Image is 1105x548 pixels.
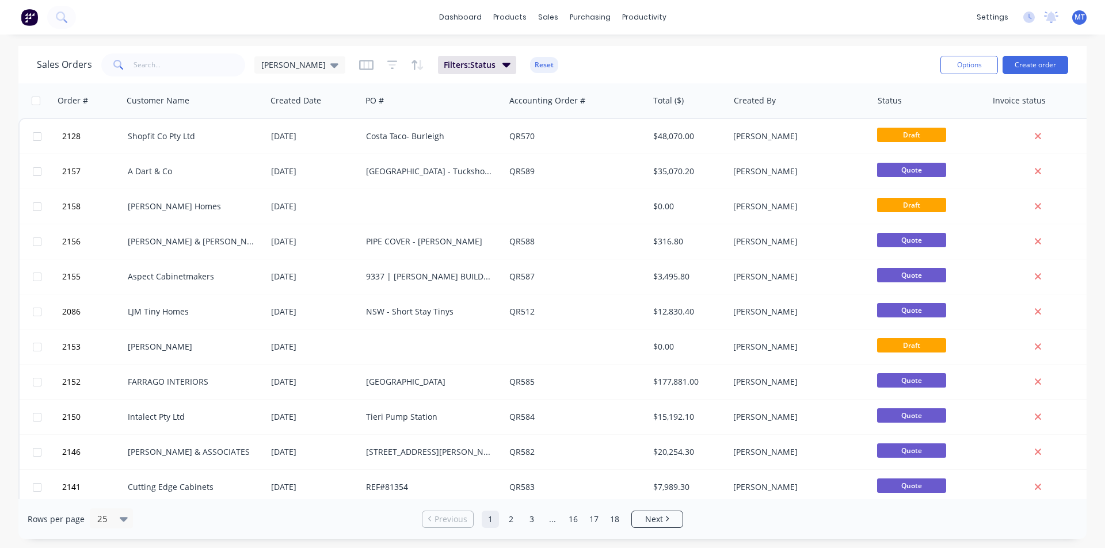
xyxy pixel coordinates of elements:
div: NSW - Short Stay Tinys [366,306,494,317]
a: QR512 [509,306,535,317]
div: [GEOGRAPHIC_DATA] [366,376,494,388]
div: [DATE] [271,236,357,247]
div: REF#81354 [366,481,494,493]
div: $48,070.00 [653,131,721,142]
button: 2153 [59,329,128,364]
span: Quote [877,408,946,423]
button: Create order [1003,56,1068,74]
div: PO # [365,95,384,106]
div: [PERSON_NAME] [733,306,861,317]
div: $0.00 [653,341,721,352]
div: A Dart & Co [128,166,256,177]
span: Previous [435,513,467,525]
a: QR584 [509,411,535,422]
div: Tieri Pump Station [366,411,494,423]
a: Page 18 [606,511,623,528]
div: LJM Tiny Homes [128,306,256,317]
div: [PERSON_NAME] [733,271,861,282]
a: Page 3 [523,511,540,528]
div: [PERSON_NAME] [733,131,861,142]
div: Order # [58,95,88,106]
button: 2156 [59,224,128,259]
div: [PERSON_NAME] [733,411,861,423]
div: FARRAGO INTERIORS [128,376,256,388]
span: Quote [877,233,946,247]
input: Search... [134,53,246,76]
div: [STREET_ADDRESS][PERSON_NAME] - [GEOGRAPHIC_DATA] Function Room [366,446,494,458]
button: 2128 [59,119,128,154]
button: 2086 [59,294,128,329]
div: [DATE] [271,376,357,388]
div: [PERSON_NAME] & ASSOCIATES [128,446,256,458]
span: Quote [877,443,946,458]
button: 2146 [59,435,128,469]
button: 2141 [59,470,128,504]
div: [GEOGRAPHIC_DATA] - Tuckshop Refurbishment [366,166,494,177]
span: 2128 [62,131,81,142]
span: 2156 [62,236,81,247]
div: $20,254.30 [653,446,721,458]
button: 2152 [59,365,128,399]
div: products [487,9,532,26]
span: Draft [877,128,946,142]
span: 2146 [62,446,81,458]
div: purchasing [564,9,616,26]
a: QR570 [509,131,535,141]
div: [PERSON_NAME] [733,341,861,352]
div: $12,830.40 [653,306,721,317]
div: [PERSON_NAME] [128,341,256,352]
div: [PERSON_NAME] & [PERSON_NAME] Electrical [128,236,256,247]
a: Page 1 is your current page [482,511,499,528]
div: [DATE] [271,166,357,177]
h1: Sales Orders [37,59,92,70]
span: Rows per page [28,513,85,525]
div: Created Date [270,95,321,106]
div: Intalect Pty Ltd [128,411,256,423]
button: Options [940,56,998,74]
span: Quote [877,478,946,493]
a: QR582 [509,446,535,457]
div: $316.80 [653,236,721,247]
a: Page 2 [502,511,520,528]
div: Created By [734,95,776,106]
div: [PERSON_NAME] [733,446,861,458]
div: Shopfit Co Pty Ltd [128,131,256,142]
div: $7,989.30 [653,481,721,493]
div: Accounting Order # [509,95,585,106]
span: 2141 [62,481,81,493]
a: QR589 [509,166,535,177]
div: $15,192.10 [653,411,721,423]
a: QR588 [509,236,535,247]
span: 2150 [62,411,81,423]
button: 2157 [59,154,128,189]
div: [PERSON_NAME] [733,201,861,212]
button: Filters:Status [438,56,516,74]
div: [DATE] [271,481,357,493]
div: Costa Taco- Burleigh [366,131,494,142]
span: 2155 [62,271,81,282]
a: Jump forward [544,511,561,528]
div: Cutting Edge Cabinets [128,481,256,493]
span: Quote [877,373,946,388]
div: PIPE COVER - [PERSON_NAME] [366,236,494,247]
div: [PERSON_NAME] [733,166,861,177]
a: Next page [632,513,683,525]
div: [DATE] [271,131,357,142]
span: Draft [877,338,946,352]
span: Next [645,513,663,525]
span: MT [1074,12,1085,22]
div: 9337 | [PERSON_NAME] BUILDERS - WOODY POINT SPECIAL SCHOOL - MAINTENANCE SHED [366,271,494,282]
div: sales [532,9,564,26]
a: QR585 [509,376,535,387]
ul: Pagination [417,511,688,528]
div: [DATE] [271,271,357,282]
button: 2158 [59,189,128,224]
span: Filters: Status [444,59,496,71]
div: [DATE] [271,201,357,212]
img: Factory [21,9,38,26]
div: productivity [616,9,672,26]
div: $177,881.00 [653,376,721,388]
div: [PERSON_NAME] [733,481,861,493]
a: Page 17 [585,511,603,528]
div: Invoice status [993,95,1046,106]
